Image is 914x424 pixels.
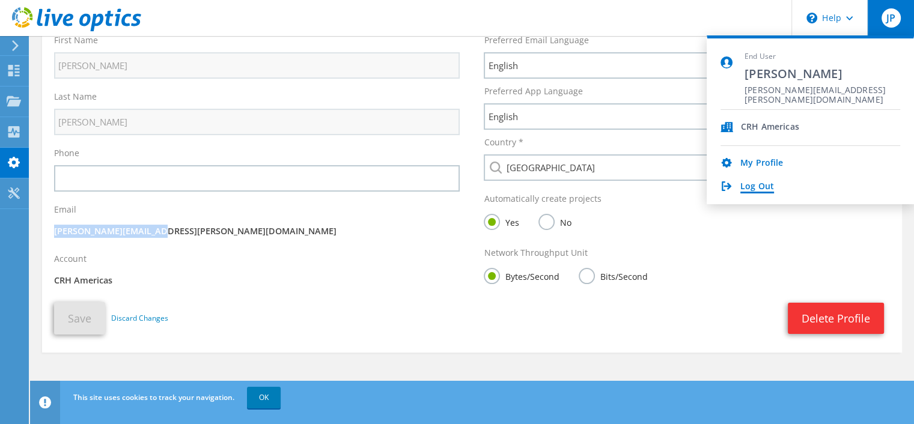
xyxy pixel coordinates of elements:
span: This site uses cookies to track your navigation. [73,392,234,402]
span: [PERSON_NAME] [745,65,900,82]
p: CRH Americas [54,274,460,287]
span: End User [745,52,900,62]
label: Bits/Second [579,268,647,283]
div: CRH Americas [741,122,799,133]
label: No [538,214,571,229]
label: Country * [484,136,523,148]
label: Preferred App Language [484,85,582,97]
a: OK [247,387,281,408]
a: Delete Profile [788,303,884,334]
label: First Name [54,34,98,46]
span: JP [882,8,901,28]
label: Last Name [54,91,97,103]
label: Phone [54,147,79,159]
label: Preferred Email Language [484,34,588,46]
a: Log Out [740,181,774,193]
span: [PERSON_NAME][EMAIL_ADDRESS][PERSON_NAME][DOMAIN_NAME] [745,85,900,97]
span: English [488,109,872,124]
p: [PERSON_NAME][EMAIL_ADDRESS][PERSON_NAME][DOMAIN_NAME] [54,225,460,238]
label: Email [54,204,76,216]
button: Save [54,302,105,335]
svg: \n [806,13,817,23]
label: Automatically create projects [484,193,601,205]
a: Discard Changes [111,312,168,325]
label: Network Throughput Unit [484,247,587,259]
label: Account [54,253,87,265]
label: Bytes/Second [484,268,559,283]
label: Yes [484,214,519,229]
a: My Profile [740,158,783,169]
span: English [488,58,872,73]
